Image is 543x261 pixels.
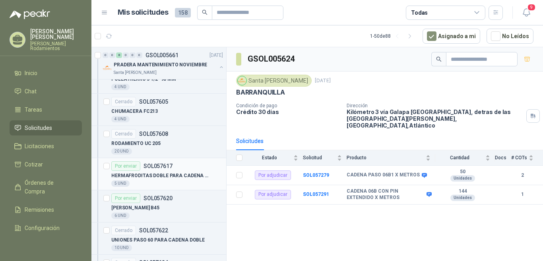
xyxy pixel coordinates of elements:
span: Cantidad [435,155,484,160]
div: 0 [109,52,115,58]
p: [PERSON_NAME] Rodamientos [30,41,82,51]
div: 0 [103,52,109,58]
span: 9 [527,4,536,11]
h3: GSOL005624 [248,53,296,65]
span: Órdenes de Compra [25,178,74,196]
p: [PERSON_NAME] B45 [111,204,159,212]
div: 0 [136,52,142,58]
p: [DATE] [315,77,331,85]
th: Cantidad [435,150,495,166]
div: Por adjudicar [255,170,291,180]
b: 1 [511,191,533,198]
img: Logo peakr [10,10,50,19]
span: Licitaciones [25,142,54,151]
p: UNIONES PASO 60 PARA CADENA DOBLE [111,236,205,244]
th: Solicitud [303,150,347,166]
span: Configuración [25,224,60,232]
th: Producto [347,150,435,166]
a: CerradoSOL057622UNIONES PASO 60 PARA CADENA DOBLE10 UND [91,222,226,255]
img: Company Logo [103,63,112,73]
p: Santa [PERSON_NAME] [114,70,157,76]
span: Remisiones [25,205,54,214]
p: SOL057605 [139,99,168,104]
p: Condición de pago [236,103,340,108]
p: Dirección [347,103,523,108]
a: Manuales y ayuda [10,239,82,254]
span: Producto [347,155,424,160]
a: Remisiones [10,202,82,217]
div: 1 - 50 de 88 [370,30,416,43]
th: Estado [247,150,303,166]
b: 2 [511,172,533,179]
a: Por enviarSOL057617HERMAFRODITAS DOBLE PARA CADENA PASO 605 UND [91,158,226,190]
a: SOL057279 [303,172,329,178]
div: 0 [123,52,129,58]
a: Solicitudes [10,120,82,135]
p: SOL057617 [144,163,173,169]
p: RODAMIENTO UC 205 [111,140,161,147]
span: Chat [25,87,37,96]
p: BARRANQUILLA [236,88,285,97]
button: Asignado a mi [423,29,480,44]
div: Solicitudes [236,137,264,145]
p: SOL057608 [139,131,168,137]
p: CHUMACERA FC213 [111,108,158,115]
div: Por enviar [111,161,140,171]
p: SOL057620 [144,195,173,201]
p: SOL057622 [139,228,168,233]
div: Unidades [450,195,475,201]
p: PRADERA MANTENIMIENTO NOVIEMBRE [114,61,207,69]
a: Inicio [10,66,82,81]
div: Todas [411,8,428,17]
div: 4 UND [111,84,130,90]
p: [PERSON_NAME] [PERSON_NAME] [30,29,82,40]
a: CerradoSOL057605CHUMACERA FC2134 UND [91,94,226,126]
div: 8 [116,52,122,58]
a: Por enviarSOL057620[PERSON_NAME] B456 UND [91,190,226,222]
b: 50 [435,169,490,175]
a: SOL057291 [303,191,329,197]
span: search [202,10,208,15]
span: Cotizar [25,160,43,169]
div: Santa [PERSON_NAME] [236,75,312,87]
p: [DATE] [209,52,223,59]
b: 144 [435,188,490,195]
div: Unidades [450,175,475,182]
a: Chat [10,84,82,99]
div: Cerrado [111,226,136,235]
a: 0 0 8 0 0 0 GSOL005661[DATE] Company LogoPRADERA MANTENIMIENTO NOVIEMBRESanta [PERSON_NAME] [103,50,225,76]
a: CerradoSOL057608RODAMIENTO UC 20520 UND [91,126,226,158]
a: Órdenes de Compra [10,175,82,199]
div: 4 UND [111,116,130,122]
a: Tareas [10,102,82,117]
b: CADENA 06B CON PIN EXTENDIDO X METROS [347,188,425,201]
div: 0 [130,52,136,58]
div: 20 UND [111,148,132,155]
a: Licitaciones [10,139,82,154]
span: Tareas [25,105,42,114]
h1: Mis solicitudes [118,7,169,18]
img: Company Logo [238,76,246,85]
p: Crédito 30 días [236,108,340,115]
p: Kilómetro 3 vía Galapa [GEOGRAPHIC_DATA], detras de las [GEOGRAPHIC_DATA][PERSON_NAME], [GEOGRAPH... [347,108,523,129]
th: # COTs [511,150,543,166]
span: # COTs [511,155,527,160]
a: Configuración [10,220,82,236]
span: Solicitud [303,155,335,160]
div: Cerrado [111,129,136,139]
p: GSOL005661 [145,52,178,58]
div: 10 UND [111,245,132,251]
span: Solicitudes [25,124,52,132]
div: 6 UND [111,213,130,219]
div: Por adjudicar [255,190,291,199]
span: Inicio [25,69,37,77]
p: HERMAFRODITAS DOBLE PARA CADENA PASO 60 [111,172,210,180]
span: search [436,56,442,62]
span: Estado [247,155,292,160]
div: Cerrado [111,97,136,106]
button: No Leídos [487,29,533,44]
button: 9 [519,6,533,20]
b: CADENA PASO 06B1 X METROS [347,172,420,178]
